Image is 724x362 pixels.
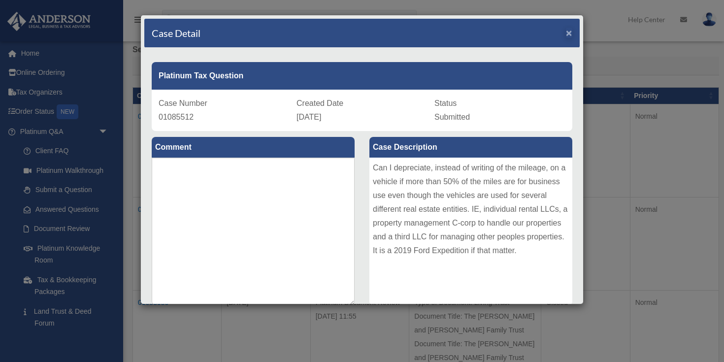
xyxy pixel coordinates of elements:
label: Comment [152,137,355,158]
div: Platinum Tax Question [152,62,572,90]
span: Status [434,99,457,107]
span: Submitted [434,113,470,121]
h4: Case Detail [152,26,200,40]
button: Close [566,28,572,38]
label: Case Description [369,137,572,158]
span: [DATE] [296,113,321,121]
span: × [566,27,572,38]
span: 01085512 [159,113,194,121]
span: Case Number [159,99,207,107]
span: Created Date [296,99,343,107]
div: Can I depreciate, instead of writing of the mileage, on a vehicle if more than 50% of the miles a... [369,158,572,305]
